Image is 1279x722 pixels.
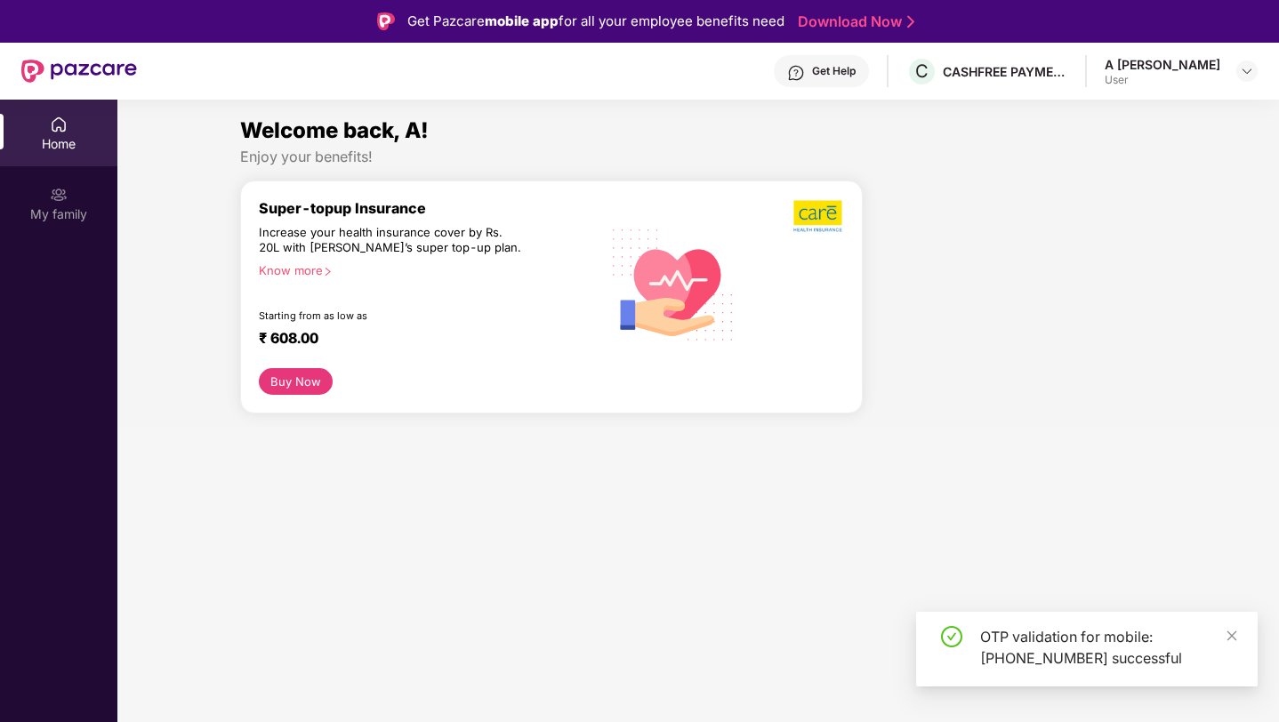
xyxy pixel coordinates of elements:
img: b5dec4f62d2307b9de63beb79f102df3.png [793,199,844,233]
img: svg+xml;base64,PHN2ZyB4bWxucz0iaHR0cDovL3d3dy53My5vcmcvMjAwMC9zdmciIHhtbG5zOnhsaW5rPSJodHRwOi8vd3... [600,209,747,357]
div: User [1105,73,1220,87]
img: svg+xml;base64,PHN2ZyBpZD0iRHJvcGRvd24tMzJ4MzIiIHhtbG5zPSJodHRwOi8vd3d3LnczLm9yZy8yMDAwL3N2ZyIgd2... [1240,64,1254,78]
div: Get Help [812,64,856,78]
span: Welcome back, A! [240,117,429,143]
img: Stroke [907,12,914,31]
div: Starting from as low as [259,309,525,322]
img: svg+xml;base64,PHN2ZyBpZD0iSGVscC0zMngzMiIgeG1sbnM9Imh0dHA6Ly93d3cudzMub3JnLzIwMDAvc3ZnIiB3aWR0aD... [787,64,805,82]
a: Download Now [798,12,909,31]
span: check-circle [941,626,962,647]
span: C [915,60,929,82]
img: New Pazcare Logo [21,60,137,83]
div: Get Pazcare for all your employee benefits need [407,11,784,32]
div: CASHFREE PAYMENTS INDIA PVT. LTD. [943,63,1067,80]
div: Enjoy your benefits! [240,148,1157,166]
span: right [323,267,333,277]
strong: mobile app [485,12,559,29]
div: Super-topup Insurance [259,199,600,217]
div: Know more [259,263,590,276]
div: A [PERSON_NAME] [1105,56,1220,73]
img: svg+xml;base64,PHN2ZyB3aWR0aD0iMjAiIGhlaWdodD0iMjAiIHZpZXdCb3g9IjAgMCAyMCAyMCIgZmlsbD0ibm9uZSIgeG... [50,186,68,204]
img: svg+xml;base64,PHN2ZyBpZD0iSG9tZSIgeG1sbnM9Imh0dHA6Ly93d3cudzMub3JnLzIwMDAvc3ZnIiB3aWR0aD0iMjAiIG... [50,116,68,133]
div: OTP validation for mobile: [PHONE_NUMBER] successful [980,626,1236,669]
div: Increase your health insurance cover by Rs. 20L with [PERSON_NAME]’s super top-up plan. [259,225,524,256]
img: Logo [377,12,395,30]
button: Buy Now [259,368,333,395]
span: close [1226,630,1238,642]
div: ₹ 608.00 [259,329,583,350]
